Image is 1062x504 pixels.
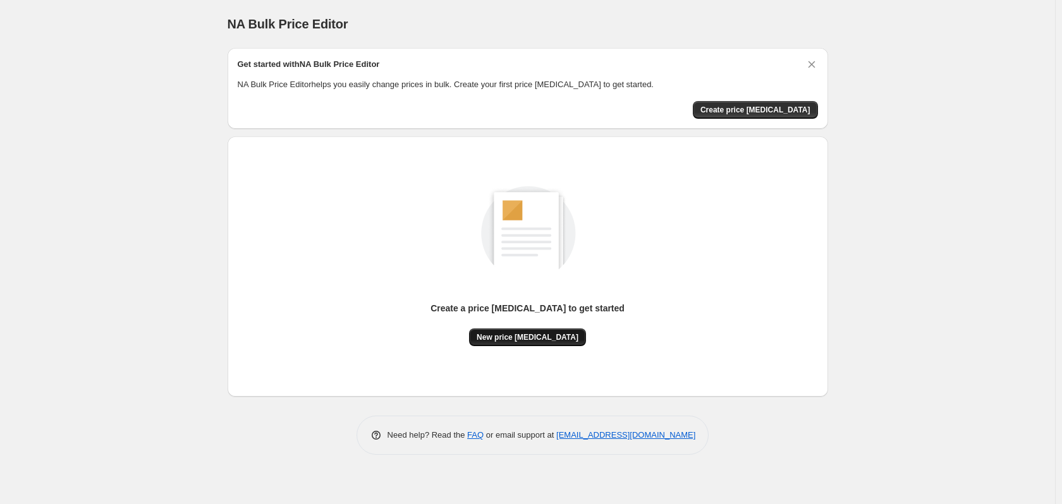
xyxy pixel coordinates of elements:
button: Dismiss card [805,58,818,71]
p: NA Bulk Price Editor helps you easily change prices in bulk. Create your first price [MEDICAL_DAT... [238,78,818,91]
a: FAQ [467,430,484,440]
span: or email support at [484,430,556,440]
span: NA Bulk Price Editor [228,17,348,31]
p: Create a price [MEDICAL_DATA] to get started [430,302,625,315]
h2: Get started with NA Bulk Price Editor [238,58,380,71]
span: Need help? Read the [388,430,468,440]
span: New price [MEDICAL_DATA] [477,332,578,342]
button: New price [MEDICAL_DATA] [469,328,586,346]
span: Create price [MEDICAL_DATA] [700,105,810,115]
button: Create price change job [693,101,818,119]
a: [EMAIL_ADDRESS][DOMAIN_NAME] [556,430,695,440]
